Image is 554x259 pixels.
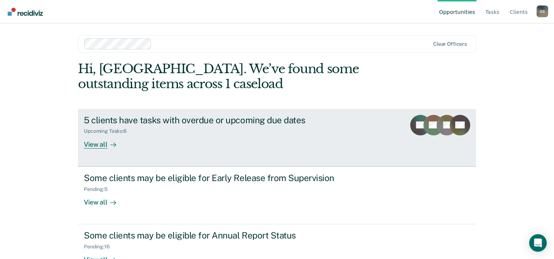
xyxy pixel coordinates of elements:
[78,61,396,91] div: Hi, [GEOGRAPHIC_DATA]. We’ve found some outstanding items across 1 caseload
[78,166,476,224] a: Some clients may be eligible for Early Release from SupervisionPending:5View all
[433,41,467,47] div: Clear officers
[536,5,548,17] button: Profile dropdown button
[84,115,341,125] div: 5 clients have tasks with overdue or upcoming due dates
[84,186,114,192] div: Pending : 5
[529,234,547,252] div: Open Intercom Messenger
[8,8,43,16] img: Recidiviz
[536,5,548,17] div: B B
[84,173,341,183] div: Some clients may be eligible for Early Release from Supervision
[84,128,133,134] div: Upcoming Tasks : 6
[84,134,125,149] div: View all
[78,109,476,166] a: 5 clients have tasks with overdue or upcoming due datesUpcoming Tasks:6View all
[84,230,341,241] div: Some clients may be eligible for Annual Report Status
[84,192,125,206] div: View all
[84,244,116,250] div: Pending : 16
